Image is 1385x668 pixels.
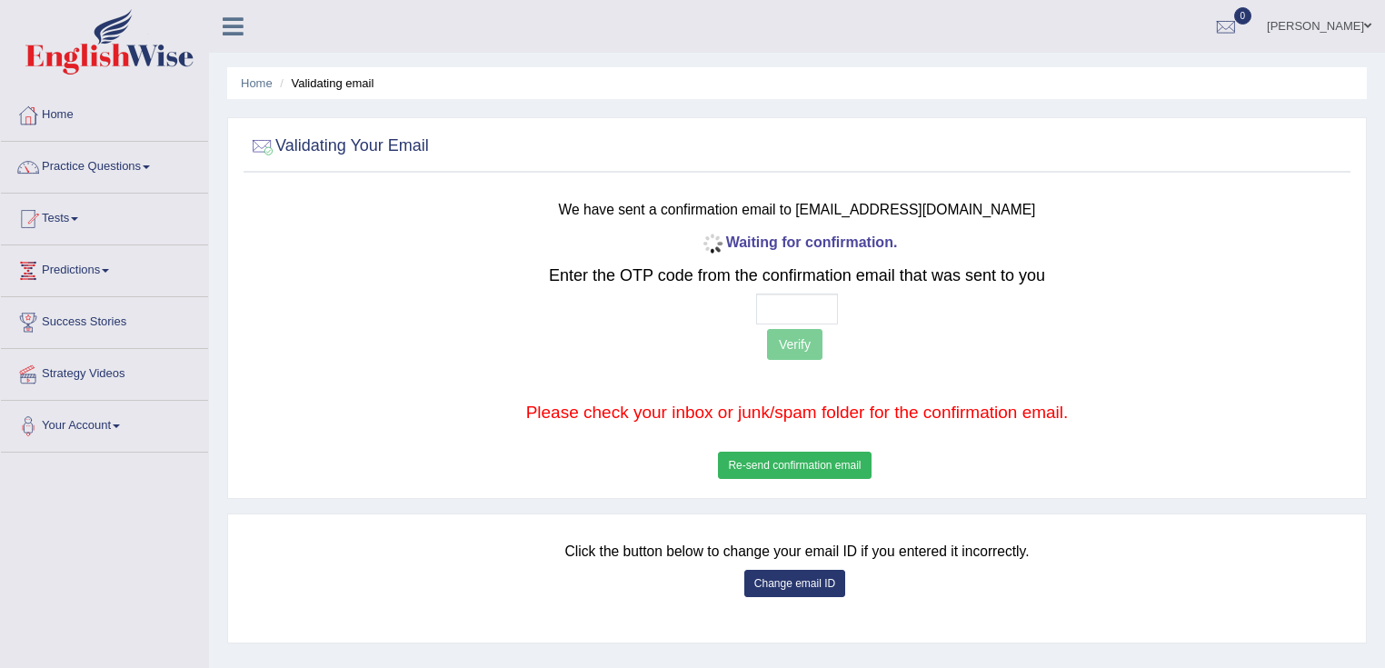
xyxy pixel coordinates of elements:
p: Please check your inbox or junk/spam folder for the confirmation email. [341,400,1252,425]
small: Click the button below to change your email ID if you entered it incorrectly. [564,543,1029,559]
b: Waiting for confirmation. [697,234,898,250]
a: Home [1,90,208,135]
a: Tests [1,194,208,239]
small: We have sent a confirmation email to [EMAIL_ADDRESS][DOMAIN_NAME] [559,202,1036,217]
button: Re-send confirmation email [718,452,871,479]
button: Change email ID [744,570,845,597]
a: Predictions [1,245,208,291]
a: Home [241,76,273,90]
a: Your Account [1,401,208,446]
li: Validating email [275,75,374,92]
h2: Enter the OTP code from the confirmation email that was sent to you [341,267,1252,285]
h2: Validating Your Email [248,133,429,160]
a: Practice Questions [1,142,208,187]
a: Success Stories [1,297,208,343]
a: Strategy Videos [1,349,208,394]
span: 0 [1234,7,1252,25]
img: icon-progress-circle-small.gif [697,229,726,258]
